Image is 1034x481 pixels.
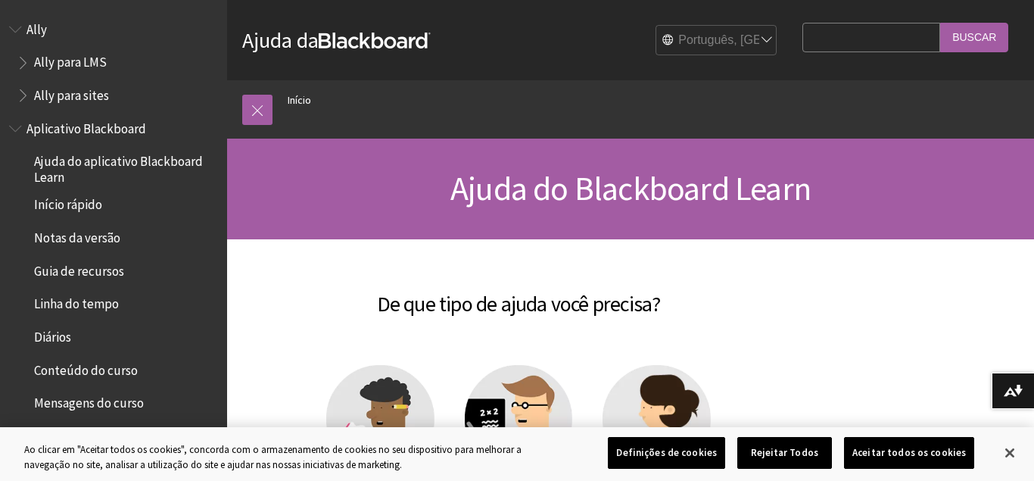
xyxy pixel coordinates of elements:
span: Guia de recursos [34,258,124,279]
button: Aceitar todos os cookies [844,437,974,469]
img: Ajuda para alunos [326,365,434,473]
input: Buscar [940,23,1008,52]
select: Site Language Selector [656,25,777,55]
span: Ajuda do Blackboard Learn [450,167,811,209]
span: Linha do tempo [34,292,119,312]
a: Ajuda daBlackboard [242,27,431,54]
span: Diários [34,324,71,345]
div: Ao clicar em "Aceitar todos os cookies", concorda com o armazenamento de cookies no seu dispositi... [24,442,568,472]
strong: Blackboard [319,33,431,48]
span: Aplicativo Blackboard [26,116,146,136]
button: Rejeitar Todos [737,437,832,469]
span: Início rápido [34,192,102,213]
span: Ally para sites [34,83,109,103]
span: Conteúdo off-line [34,423,130,444]
button: Definições de cookies [608,437,725,469]
span: Ally para LMS [34,50,107,70]
img: Ajuda para administradores [603,365,711,473]
span: Mensagens do curso [34,391,144,411]
img: Ajuda para instrutores [465,365,573,473]
span: Ajuda do aplicativo Blackboard Learn [34,149,216,185]
nav: Book outline for Anthology Ally Help [9,17,218,108]
button: Fechar [993,436,1026,470]
a: Início [288,91,311,110]
span: Notas da versão [34,225,120,245]
span: Ally [26,17,47,37]
span: Conteúdo do curso [34,358,138,378]
h2: De que tipo de ajuda você precisa? [242,270,795,320]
